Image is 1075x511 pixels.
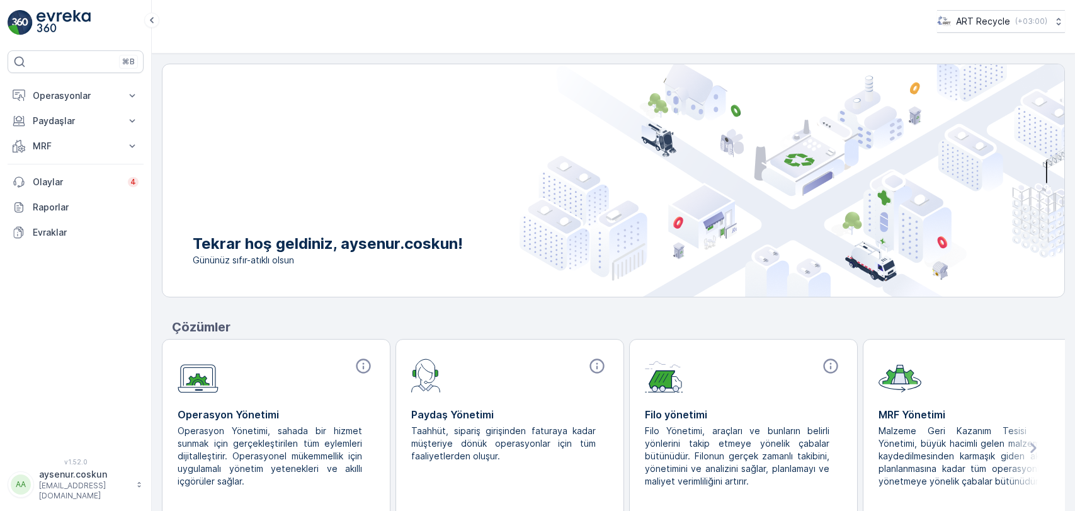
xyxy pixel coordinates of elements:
[178,357,219,393] img: module-icon
[33,226,139,239] p: Evraklar
[520,64,1064,297] img: city illustration
[33,89,118,102] p: Operasyonlar
[33,201,139,214] p: Raporlar
[33,176,120,188] p: Olaylar
[33,115,118,127] p: Paydaşlar
[937,14,951,28] img: image_23.png
[193,254,463,267] span: Gününüz sıfır-atıklı olsun
[645,425,832,488] p: Filo Yönetimi, araçları ve bunların belirli yönlerini takip etmeye yönelik çabalar bütünüdür. Fil...
[8,108,144,134] button: Paydaşlar
[39,468,130,481] p: aysenur.coskun
[937,10,1065,33] button: ART Recycle(+03:00)
[411,357,441,393] img: module-icon
[645,357,683,393] img: module-icon
[8,83,144,108] button: Operasyonlar
[130,177,136,187] p: 4
[8,134,144,159] button: MRF
[37,10,91,35] img: logo_light-DOdMpM7g.png
[879,425,1066,488] p: Malzeme Geri Kazanım Tesisi (MRF) Yönetimi, büyük hacimli gelen malzemelerin kaydedilmesinden kar...
[122,57,135,67] p: ⌘B
[178,407,375,422] p: Operasyon Yönetimi
[11,474,31,495] div: AA
[8,220,144,245] a: Evraklar
[193,234,463,254] p: Tekrar hoş geldiniz, aysenur.coskun!
[8,468,144,501] button: AAaysenur.coskun[EMAIL_ADDRESS][DOMAIN_NAME]
[8,10,33,35] img: logo
[8,195,144,220] a: Raporlar
[172,318,1065,336] p: Çözümler
[33,140,118,152] p: MRF
[178,425,365,488] p: Operasyon Yönetimi, sahada bir hizmet sunmak için gerçekleştirilen tüm eylemleri dijitalleştirir....
[879,357,921,393] img: module-icon
[411,425,598,462] p: Taahhüt, sipariş girişinden faturaya kadar müşteriye dönük operasyonlar için tüm faaliyetlerden o...
[1015,16,1047,26] p: ( +03:00 )
[8,458,144,466] span: v 1.52.0
[956,15,1010,28] p: ART Recycle
[411,407,608,422] p: Paydaş Yönetimi
[8,169,144,195] a: Olaylar4
[645,407,842,422] p: Filo yönetimi
[39,481,130,501] p: [EMAIL_ADDRESS][DOMAIN_NAME]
